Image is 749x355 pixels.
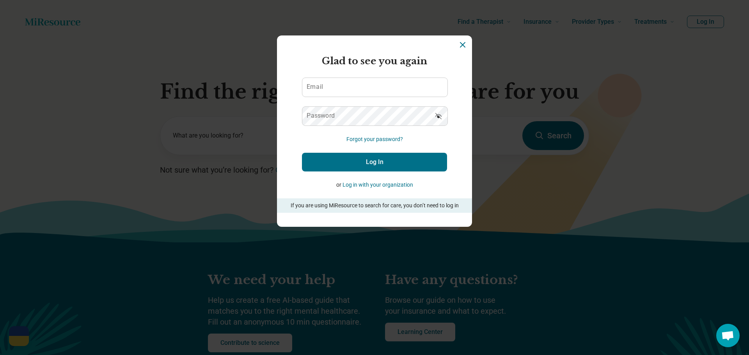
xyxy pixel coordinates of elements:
[343,181,413,189] button: Log in with your organization
[302,54,447,68] h2: Glad to see you again
[346,135,403,143] button: Forgot your password?
[288,201,461,210] p: If you are using MiResource to search for care, you don’t need to log in
[430,106,447,125] button: Show password
[302,153,447,171] button: Log In
[307,113,335,119] label: Password
[307,84,323,90] label: Email
[302,181,447,189] p: or
[277,35,472,227] section: Login Dialog
[458,40,467,49] button: Dismiss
